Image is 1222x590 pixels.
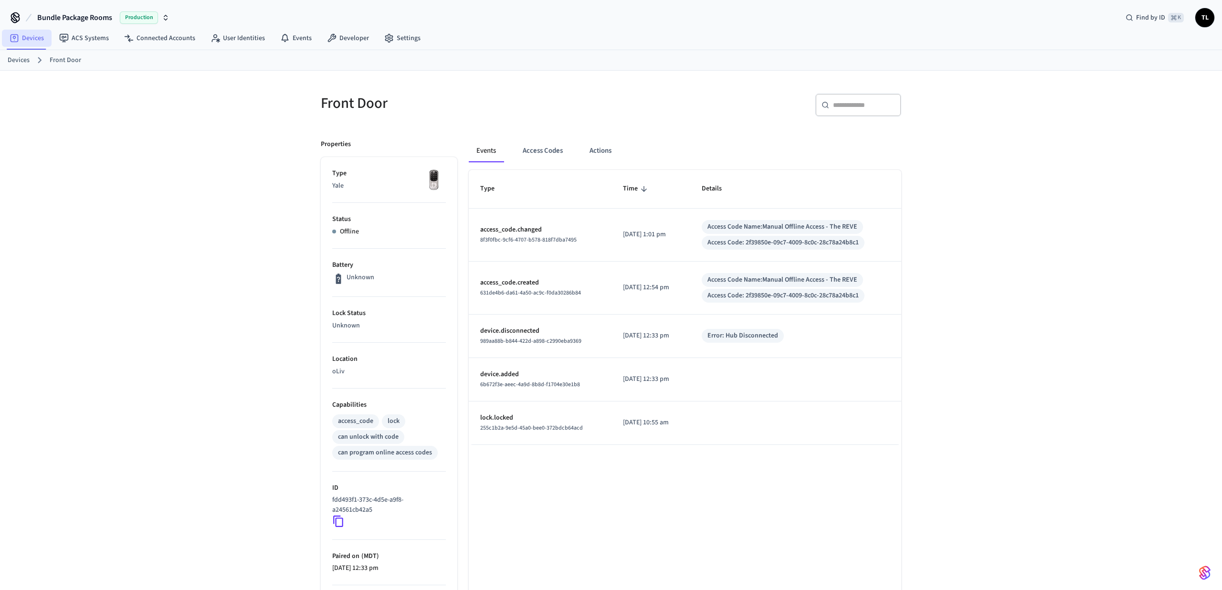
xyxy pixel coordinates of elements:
a: Events [273,30,319,47]
p: [DATE] 12:54 pm [623,283,679,293]
span: ⌘ K [1168,13,1184,22]
span: Type [480,181,507,196]
span: Details [702,181,734,196]
a: Devices [8,55,30,65]
a: Devices [2,30,52,47]
span: 255c1b2a-9e5d-45a0-bee0-372bdcb64acd [480,424,583,432]
p: Capabilities [332,400,446,410]
button: Access Codes [515,139,570,162]
div: Access Code Name: Manual Offline Access - The REVE [707,222,857,232]
p: [DATE] 12:33 pm [623,374,679,384]
span: TL [1196,9,1213,26]
p: device.added [480,369,600,379]
p: device.disconnected [480,326,600,336]
p: [DATE] 1:01 pm [623,230,679,240]
p: access_code.changed [480,225,600,235]
p: access_code.created [480,278,600,288]
a: Settings [377,30,428,47]
button: Events [469,139,504,162]
p: Unknown [347,273,374,283]
span: Production [120,11,158,24]
div: lock [388,416,400,426]
span: 631de4b6-da61-4a50-ac9c-f0da30286b84 [480,289,581,297]
span: Bundle Package Rooms [37,12,112,23]
table: sticky table [469,170,901,444]
button: TL [1195,8,1214,27]
div: Access Code Name: Manual Offline Access - The REVE [707,275,857,285]
span: Find by ID [1136,13,1165,22]
button: Actions [582,139,619,162]
p: Offline [340,227,359,237]
p: Properties [321,139,351,149]
div: Error: Hub Disconnected [707,331,778,341]
p: Yale [332,181,446,191]
p: Paired on [332,551,446,561]
a: Developer [319,30,377,47]
h5: Front Door [321,94,605,113]
a: Connected Accounts [116,30,203,47]
p: Unknown [332,321,446,331]
p: Battery [332,260,446,270]
img: Yale Assure Touchscreen Wifi Smart Lock, Satin Nickel, Front [422,169,446,192]
span: 6b672f3e-aeec-4a9d-8b8d-f1704e30e1b8 [480,380,580,389]
div: Access Code: 2f39850e-09c7-4009-8c0c-28c78a24b8c1 [707,291,859,301]
a: User Identities [203,30,273,47]
div: Access Code: 2f39850e-09c7-4009-8c0c-28c78a24b8c1 [707,238,859,248]
p: oLiv [332,367,446,377]
p: fdd493f1-373c-4d5e-a9f8-a24561cb42a5 [332,495,442,515]
img: SeamLogoGradient.69752ec5.svg [1199,565,1211,580]
span: 8f3f0fbc-9cf6-4707-b578-818f7dba7495 [480,236,577,244]
p: lock.locked [480,413,600,423]
span: 989aa88b-b844-422d-a898-c2990eba9369 [480,337,581,345]
a: Front Door [50,55,81,65]
a: ACS Systems [52,30,116,47]
div: can program online access codes [338,448,432,458]
span: Time [623,181,650,196]
p: [DATE] 10:55 am [623,418,679,428]
div: Find by ID⌘ K [1118,9,1191,26]
div: access_code [338,416,373,426]
p: [DATE] 12:33 pm [623,331,679,341]
p: Location [332,354,446,364]
div: ant example [469,139,901,162]
p: [DATE] 12:33 pm [332,563,446,573]
p: Type [332,169,446,179]
p: Status [332,214,446,224]
p: Lock Status [332,308,446,318]
span: ( MDT ) [359,551,379,561]
p: ID [332,483,446,493]
div: can unlock with code [338,432,399,442]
